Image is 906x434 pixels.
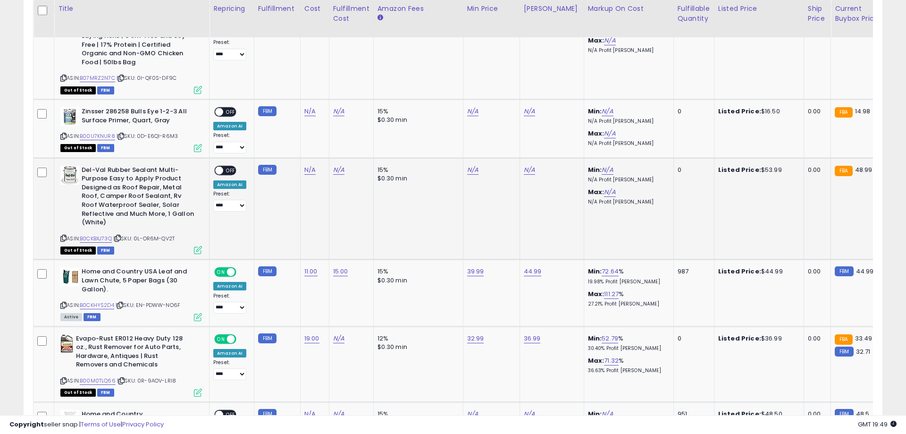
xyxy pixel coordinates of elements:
[82,166,196,230] b: Del-Val Rubber Sealant Multi-Purpose Easy to Apply Product Designed as Roof Repair, Metal Roof, C...
[213,132,247,153] div: Preset:
[467,165,478,175] a: N/A
[223,166,238,174] span: OFF
[258,106,277,116] small: FBM
[235,268,250,276] span: OFF
[588,356,604,365] b: Max:
[588,4,670,14] div: Markup on Cost
[856,347,871,356] span: 32.71
[835,107,852,118] small: FBA
[588,47,666,54] p: N/A Profit [PERSON_NAME]
[60,267,79,286] img: 51EsCP9tvRL._SL40_.jpg
[60,86,96,94] span: All listings that are currently out of stock and unavailable for purchase on Amazon
[467,334,484,343] a: 32.99
[808,267,823,276] div: 0.00
[588,36,604,45] b: Max:
[377,174,456,183] div: $0.30 min
[377,276,456,285] div: $0.30 min
[377,334,456,343] div: 12%
[604,129,615,138] a: N/A
[122,420,164,429] a: Privacy Policy
[116,301,180,309] span: | SKU: EN-PDWW-NO6F
[213,191,247,212] div: Preset:
[213,293,247,314] div: Preset:
[588,301,666,307] p: 27.21% Profit [PERSON_NAME]
[588,367,666,374] p: 36.63% Profit [PERSON_NAME]
[588,165,602,174] b: Min:
[604,187,615,197] a: N/A
[718,107,797,116] div: $16.50
[333,334,344,343] a: N/A
[602,107,613,116] a: N/A
[588,357,666,374] div: %
[808,4,827,24] div: Ship Price
[213,4,250,14] div: Repricing
[604,36,615,45] a: N/A
[588,187,604,196] b: Max:
[718,334,761,343] b: Listed Price:
[678,166,707,174] div: 0
[718,4,800,14] div: Listed Price
[377,267,456,276] div: 15%
[602,267,619,276] a: 72.64
[377,14,383,22] small: Amazon Fees.
[60,107,202,151] div: ASIN:
[80,235,112,243] a: B0CKBXJ73Q
[678,267,707,276] div: 987
[678,107,707,116] div: 0
[835,166,852,176] small: FBA
[58,4,205,14] div: Title
[856,267,874,276] span: 44.99
[588,279,666,285] p: 19.98% Profit [PERSON_NAME]
[60,247,96,255] span: All listings that are currently out of stock and unavailable for purchase on Amazon
[333,165,344,175] a: N/A
[377,4,459,14] div: Amazon Fees
[855,107,871,116] span: 14.98
[718,334,797,343] div: $36.99
[304,165,316,175] a: N/A
[60,144,96,152] span: All listings that are currently out of stock and unavailable for purchase on Amazon
[855,334,872,343] span: 33.49
[718,267,761,276] b: Listed Price:
[678,4,710,24] div: Fulfillable Quantity
[82,14,196,69] b: New Country Organics | Corn-Free Classic Layer Chicken Feed for Laying Hens | Corn-Free and Soy-F...
[76,334,191,372] b: Evapo-Rust ER012 Heavy Duty 128 oz., Rust Remover for Auto Parts, Hardware, Antiques | Rust Remov...
[304,4,325,14] div: Cost
[258,4,296,14] div: Fulfillment
[588,118,666,125] p: N/A Profit [PERSON_NAME]
[588,267,602,276] b: Min:
[333,4,369,24] div: Fulfillment Cost
[60,166,202,254] div: ASIN:
[97,144,114,152] span: FBM
[258,333,277,343] small: FBM
[97,389,114,397] span: FBM
[213,359,247,381] div: Preset:
[467,107,478,116] a: N/A
[97,86,114,94] span: FBM
[82,107,196,127] b: Zinsser 286258 Bulls Eye 1-2-3 All Surface Primer, Quart, Gray
[304,267,318,276] a: 11.00
[60,313,82,321] span: All listings currently available for purchase on Amazon
[588,140,666,147] p: N/A Profit [PERSON_NAME]
[333,267,348,276] a: 15.00
[835,266,853,276] small: FBM
[858,420,897,429] span: 2025-08-15 19:49 GMT
[588,199,666,205] p: N/A Profit [PERSON_NAME]
[835,334,852,345] small: FBA
[604,356,619,366] a: 71.32
[588,129,604,138] b: Max:
[718,107,761,116] b: Listed Price:
[258,165,277,175] small: FBM
[602,334,618,343] a: 52.79
[117,74,176,82] span: | SKU: 0I-QF0S-DF9C
[81,420,121,429] a: Terms of Use
[215,335,227,343] span: ON
[9,420,164,429] div: seller snap | |
[80,377,116,385] a: B00M0TLQ66
[524,4,580,14] div: [PERSON_NAME]
[80,74,115,82] a: B07MRZ2N7C
[304,334,319,343] a: 19.00
[304,107,316,116] a: N/A
[113,235,175,242] span: | SKU: 0L-OR6M-QV2T
[467,4,516,14] div: Min Price
[9,420,44,429] strong: Copyright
